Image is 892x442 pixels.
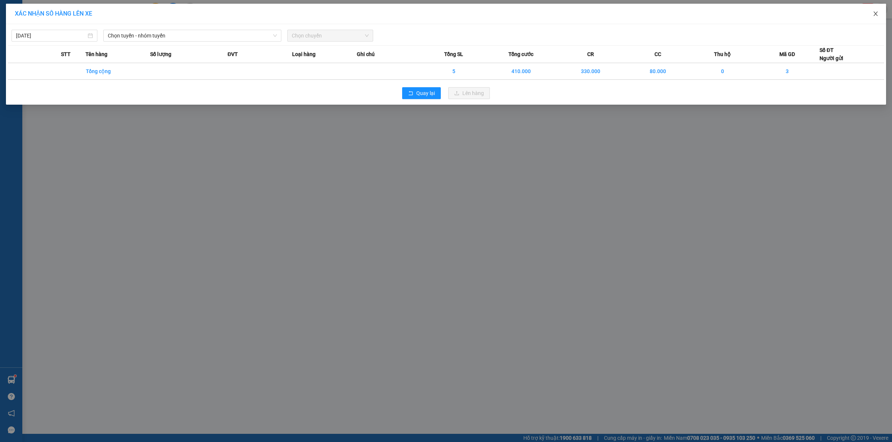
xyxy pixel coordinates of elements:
[416,89,435,97] span: Quay lại
[421,63,486,80] td: 5
[865,4,886,24] button: Close
[755,63,820,80] td: 3
[227,50,238,58] span: ĐVT
[556,63,626,80] td: 330.000
[820,46,843,62] div: Số ĐT Người gửi
[15,10,92,17] span: XÁC NHẬN SỐ HÀNG LÊN XE
[690,63,755,80] td: 0
[273,33,277,38] span: down
[408,91,413,96] span: rollback
[587,50,594,58] span: CR
[714,50,731,58] span: Thu hộ
[655,50,661,58] span: CC
[357,50,375,58] span: Ghi chú
[779,50,795,58] span: Mã GD
[444,50,463,58] span: Tổng SL
[292,50,316,58] span: Loại hàng
[61,50,71,58] span: STT
[108,30,277,41] span: Chọn tuyến - nhóm tuyến
[508,50,533,58] span: Tổng cước
[150,50,171,58] span: Số lượng
[292,30,369,41] span: Chọn chuyến
[402,87,441,99] button: rollbackQuay lại
[85,50,107,58] span: Tên hàng
[85,63,150,80] td: Tổng cộng
[16,32,86,40] input: 11/09/2025
[626,63,690,80] td: 80.000
[448,87,490,99] button: uploadLên hàng
[486,63,556,80] td: 410.000
[873,11,879,17] span: close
